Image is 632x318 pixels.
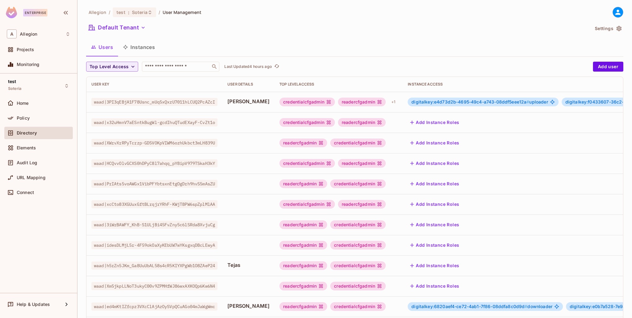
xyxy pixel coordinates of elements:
div: readercfgadmin [279,220,327,229]
button: Add user [593,62,623,72]
button: Add Instance Roles [408,240,462,250]
span: # [526,99,529,104]
div: readercfgadmin [279,302,327,311]
span: Monitoring [17,62,40,67]
div: credentialcfgadmin [330,282,386,290]
button: Add Instance Roles [408,220,462,230]
div: credentialcfgadmin [330,261,386,270]
span: waad|x32uHmnV7aESntkBugWl-gcdIhuQTudEXayF-CvZt1o [91,118,217,126]
span: waad|HCQvvOlvGCXS0hDPyC8l7ahqq_pY8ipV979TSkaH3kY [91,159,217,167]
button: Top Level Access [86,62,138,72]
span: waad|ed4mKtIZfcpz3VXcClAjAzOySVpQCuAGo04mJaWgWmc [91,303,217,311]
div: Enterprise [23,9,47,16]
button: Add Instance Roles [408,117,462,127]
span: # [524,304,527,309]
span: downloader [411,304,552,309]
span: waad|idesDLMjL5r-4F59okOaXyKEbUW7wYKsgxqDBcLEwyA [91,241,217,249]
span: Home [17,101,29,106]
span: [PERSON_NAME] [227,98,270,105]
button: Users [86,39,118,55]
span: the active workspace [89,9,106,15]
button: Instances [118,39,160,55]
span: User Management [163,9,201,15]
span: Help & Updates [17,302,50,307]
span: Soteria [132,9,147,15]
div: readercfgadmin [279,139,327,147]
span: [PERSON_NAME] [227,303,270,309]
span: refresh [274,64,279,70]
span: test [116,9,125,15]
div: readercfgadmin [338,98,386,106]
li: / [159,9,160,15]
div: credentialcfgadmin [330,241,386,250]
div: User Key [91,82,217,87]
span: A [7,29,17,38]
div: credentialcfgadmin [279,118,335,127]
div: User Details [227,82,270,87]
button: Add Instance Roles [408,261,462,271]
div: + 1 [389,97,398,107]
span: waad|3PI3qEBjA1F78Usnc_mUq5xQxzU7011hLCUQ2PcAZcI [91,98,217,106]
div: credentialcfgadmin [330,302,386,311]
button: Add Instance Roles [408,199,462,209]
span: waad|h5rZn5JKm_Ga8UuUbAL58s4cR5KIYXPgWb1O8ZAeP24 [91,262,217,270]
span: Policy [17,116,30,121]
button: Add Instance Roles [408,158,462,168]
span: Audit Log [17,160,37,165]
span: URL Mapping [17,175,46,180]
div: credentialcfgadmin [330,220,386,229]
div: readercfgadmin [279,179,327,188]
span: waad|PrIAts5voAWGx1VibPFYbtsxnEtgOgDrh9hvS5mAsZU [91,180,217,188]
span: digitalkey:e4d73d2b-4695-49c4-a743-08ddf5eee12a [411,99,529,104]
div: readercfgadmin [279,241,327,250]
li: / [109,9,110,15]
button: Default Tenant [86,23,148,33]
span: Soteria [8,86,21,91]
div: credentialcfgadmin [330,139,386,147]
span: waad|Xm5jkpLLNoT3ukyC00v9ZPMHfWJ86wxAXKOQp6Kw6N4 [91,282,217,290]
div: readercfgadmin [338,118,386,127]
button: refresh [273,63,281,70]
span: Directory [17,130,37,135]
div: readercfgadmin [338,200,386,209]
span: Workspace: Allegion [20,32,37,37]
span: Top Level Access [90,63,129,71]
span: : [128,10,130,15]
div: readercfgadmin [279,261,327,270]
span: digitalkey:6820aef4-ce72-4ab1-7f86-08ddfa8c0d9d [411,304,527,309]
img: SReyMgAAAABJRU5ErkJggg== [6,7,17,18]
span: uploader [411,99,548,104]
span: waad|3iWrBAWFY_KhB-S1ULjBi45FvZny5c6lSRda8XvjuCg [91,221,217,229]
span: Click to refresh data [272,63,281,70]
button: Add Instance Roles [408,179,462,189]
span: Elements [17,145,36,150]
span: waad|XWrvXrRPyTcrzp-GD5VOKpVIWM6ozhUkbct3mLH839U [91,139,217,147]
span: test [8,79,16,84]
p: Last Updated 4 hours ago [224,64,272,69]
div: readercfgadmin [279,282,327,290]
span: waad|xcCto83XGUuxGftBLrqjrYRhF-KWjT8PW6spZplMlAA [91,200,217,208]
div: credentialcfgadmin [279,159,335,168]
div: readercfgadmin [338,159,386,168]
div: credentialcfgadmin [279,98,335,106]
button: Add Instance Roles [408,138,462,148]
button: Settings [592,24,623,33]
span: Tejas [227,262,270,268]
span: Projects [17,47,34,52]
div: credentialcfgadmin [279,200,335,209]
div: Top Level Access [279,82,398,87]
div: credentialcfgadmin [330,179,386,188]
span: Connect [17,190,34,195]
button: Add Instance Roles [408,281,462,291]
